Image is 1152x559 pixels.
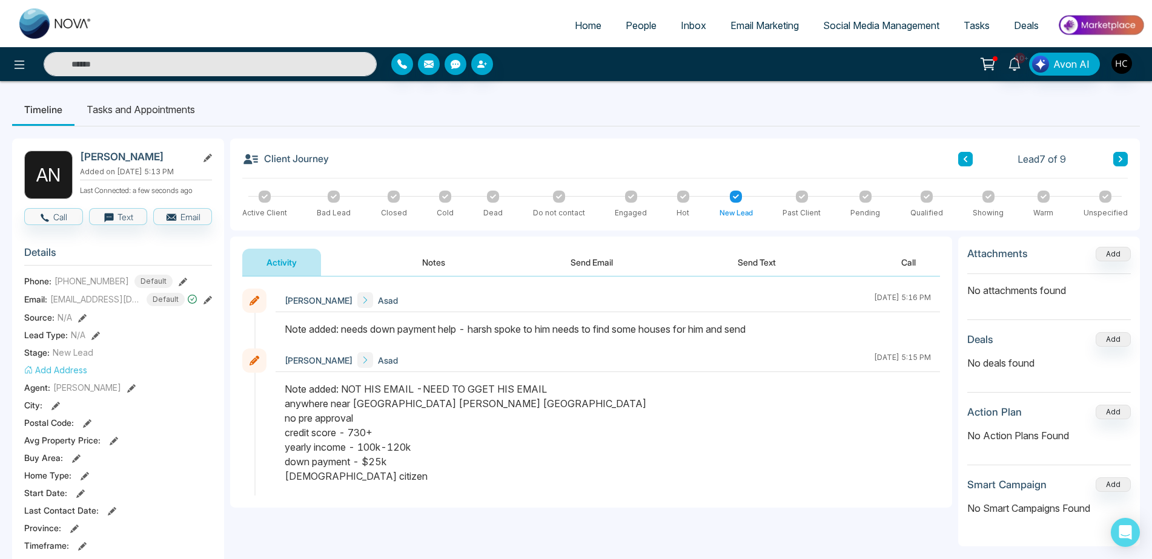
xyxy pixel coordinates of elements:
span: [PERSON_NAME] [285,354,353,367]
button: Text [89,208,148,225]
button: Send Text [713,249,800,276]
div: Bad Lead [317,208,351,218]
span: Last Contact Date : [24,504,99,517]
p: No Smart Campaigns Found [967,501,1131,515]
button: Add Address [24,364,87,376]
span: Source: [24,311,55,324]
button: Send Email [546,249,637,276]
span: Add [1096,248,1131,258]
div: Warm [1033,208,1053,218]
a: Deals [1002,14,1051,37]
span: Social Media Management [823,19,939,31]
span: Email: [24,293,47,306]
a: 10+ [1000,53,1029,74]
h3: Client Journey [242,151,329,168]
li: Timeline [12,93,74,126]
div: Cold [437,208,454,218]
div: Unspecified [1084,208,1128,218]
span: Avg Property Price : [24,434,101,446]
span: Default [147,293,185,306]
div: Qualified [910,208,943,218]
p: No Action Plans Found [967,428,1131,443]
a: Email Marketing [718,14,811,37]
button: Add [1096,247,1131,261]
button: Add [1096,477,1131,492]
button: Add [1096,405,1131,419]
div: [DATE] 5:16 PM [874,292,931,308]
button: Call [24,208,83,225]
button: Notes [398,249,469,276]
span: [EMAIL_ADDRESS][DOMAIN_NAME] [50,293,141,306]
span: [PERSON_NAME] [53,381,121,394]
div: Do not contact [533,208,585,218]
a: Tasks [952,14,1002,37]
p: Last Connected: a few seconds ago [80,183,212,196]
button: Avon AI [1029,53,1100,76]
span: Lead 7 of 9 [1018,152,1066,166]
img: Market-place.gif [1057,11,1145,39]
span: [PHONE_NUMBER] [55,275,129,287]
a: People [614,14,669,37]
a: Home [563,14,614,37]
span: Phone: [24,275,51,287]
div: Past Client [783,208,821,218]
span: Asad [378,294,398,307]
span: N/A [71,329,85,341]
p: No attachments found [967,274,1131,298]
h2: [PERSON_NAME] [80,151,193,163]
p: No deals found [967,356,1131,370]
span: Province : [24,521,61,534]
a: Social Media Management [811,14,952,37]
h3: Action Plan [967,406,1022,418]
span: Home Type : [24,469,71,482]
div: Pending [850,208,880,218]
div: Hot [677,208,689,218]
span: Avon AI [1053,57,1090,71]
span: New Lead [53,346,93,359]
p: Added on [DATE] 5:13 PM [80,166,212,177]
div: Active Client [242,208,287,218]
img: User Avatar [1111,53,1132,74]
span: Postal Code : [24,416,74,429]
div: Closed [381,208,407,218]
h3: Attachments [967,247,1028,260]
span: Asad [378,354,398,367]
a: Inbox [669,14,718,37]
button: Call [877,249,940,276]
span: N/A [58,311,72,324]
span: Email Marketing [730,19,799,31]
button: Activity [242,249,321,276]
span: City : [24,399,42,411]
span: Lead Type: [24,329,68,341]
span: People [626,19,657,31]
span: Default [134,275,173,288]
span: Stage: [24,346,50,359]
img: Lead Flow [1032,56,1049,73]
div: Open Intercom Messenger [1111,518,1140,547]
img: Nova CRM Logo [19,8,92,39]
div: Engaged [615,208,647,218]
button: Add [1096,332,1131,347]
div: Dead [483,208,503,218]
span: Deals [1014,19,1039,31]
h3: Details [24,246,212,265]
div: A N [24,151,73,199]
div: [DATE] 5:15 PM [874,352,931,368]
span: Timeframe : [24,539,69,552]
span: Home [575,19,601,31]
span: Inbox [681,19,706,31]
span: Tasks [964,19,990,31]
span: Buy Area : [24,451,63,464]
span: Start Date : [24,486,67,499]
button: Email [153,208,212,225]
h3: Smart Campaign [967,479,1047,491]
span: Agent: [24,381,50,394]
div: New Lead [720,208,753,218]
span: 10+ [1015,53,1025,64]
h3: Deals [967,333,993,345]
div: Showing [973,208,1004,218]
li: Tasks and Appointments [74,93,207,126]
span: [PERSON_NAME] [285,294,353,307]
